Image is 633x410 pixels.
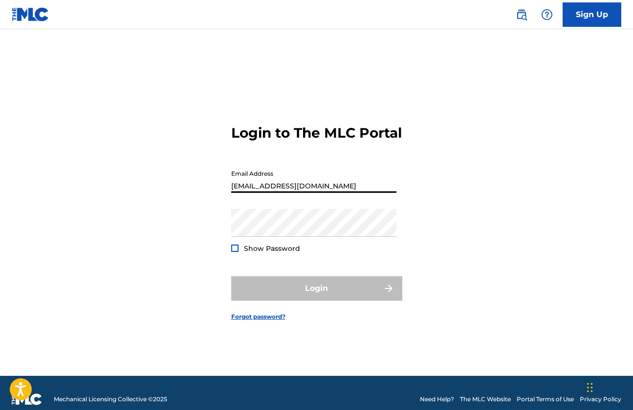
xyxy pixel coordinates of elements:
[516,9,527,20] img: search
[587,373,593,402] div: Drag
[420,395,454,404] a: Need Help?
[244,244,300,253] span: Show Password
[512,5,531,24] a: Public Search
[517,395,574,404] a: Portal Terms of Use
[584,363,633,410] iframe: Chat Widget
[12,7,49,21] img: MLC Logo
[460,395,511,404] a: The MLC Website
[12,393,42,405] img: logo
[541,9,553,20] img: help
[563,2,621,27] a: Sign Up
[54,395,167,404] span: Mechanical Licensing Collective © 2025
[580,395,621,404] a: Privacy Policy
[231,124,402,142] h3: Login to The MLC Portal
[537,5,557,24] div: Help
[231,312,285,321] a: Forgot password?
